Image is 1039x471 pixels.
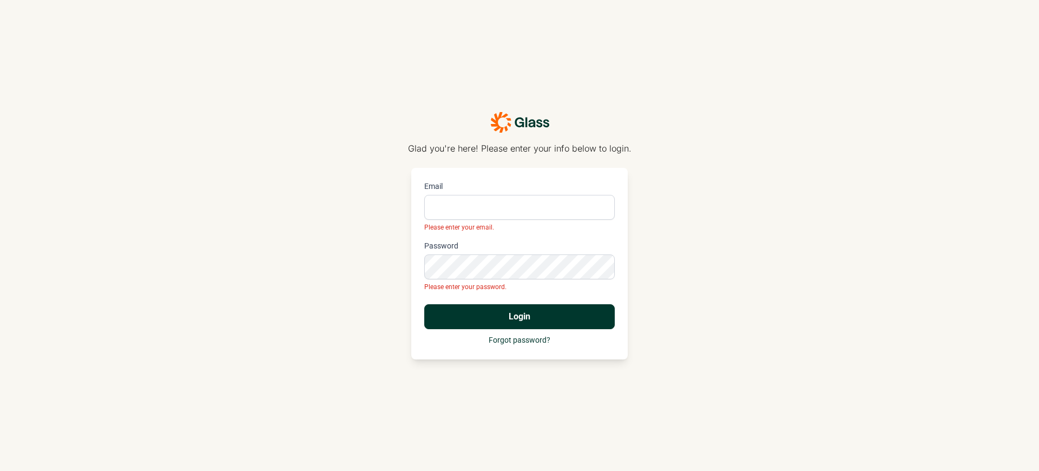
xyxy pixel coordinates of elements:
p: Glad you're here! Please enter your info below to login. [408,142,632,155]
label: Password [424,240,615,251]
a: Forgot password? [489,336,550,344]
label: Email [424,181,615,192]
div: Please enter your email. [424,223,615,232]
button: Login [424,304,615,329]
div: Please enter your password. [424,283,615,291]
